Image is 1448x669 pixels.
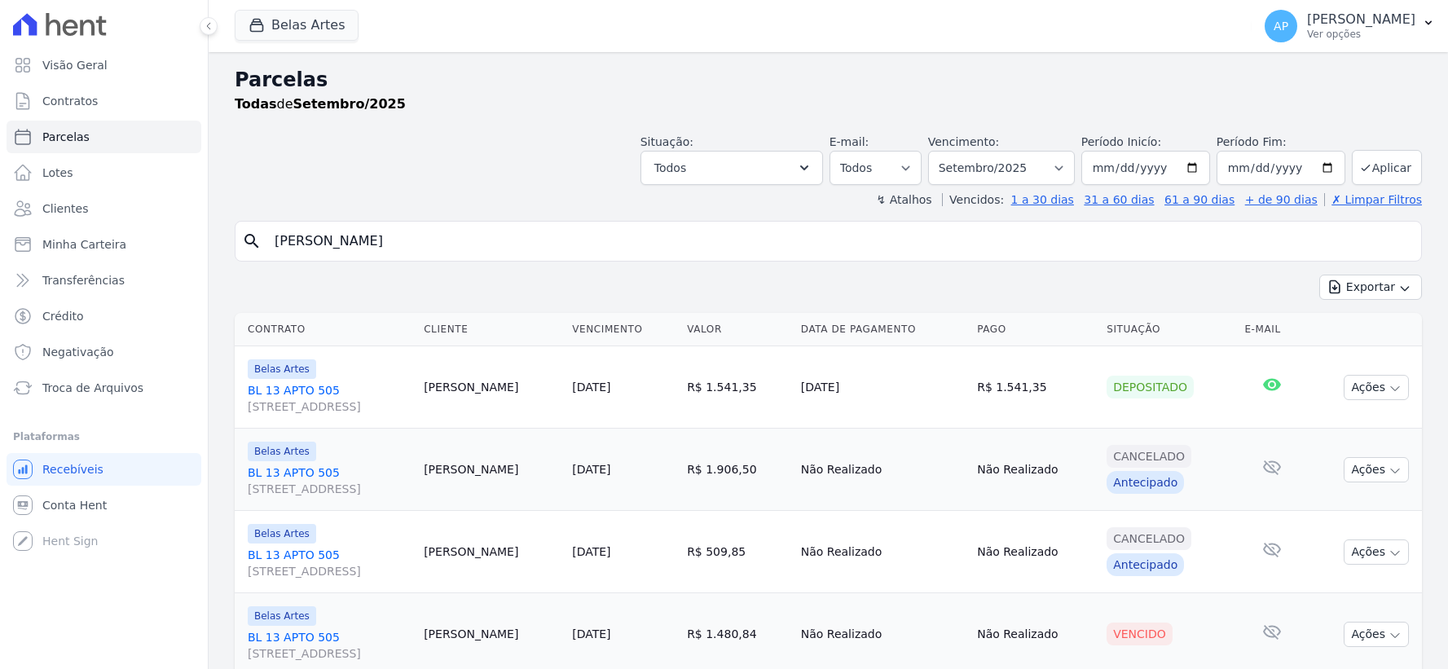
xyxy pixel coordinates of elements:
[572,381,610,394] a: [DATE]
[942,193,1004,206] label: Vencidos:
[1107,445,1191,468] div: Cancelado
[1324,193,1422,206] a: ✗ Limpar Filtros
[1344,539,1409,565] button: Ações
[1252,3,1448,49] button: AP [PERSON_NAME] Ver opções
[42,461,103,478] span: Recebíveis
[417,313,566,346] th: Cliente
[417,429,566,511] td: [PERSON_NAME]
[566,313,680,346] th: Vencimento
[1107,527,1191,550] div: Cancelado
[1100,313,1238,346] th: Situação
[572,545,610,558] a: [DATE]
[42,165,73,181] span: Lotes
[7,121,201,153] a: Parcelas
[1344,375,1409,400] button: Ações
[928,135,999,148] label: Vencimento:
[417,346,566,429] td: [PERSON_NAME]
[1245,193,1318,206] a: + de 90 dias
[248,606,316,626] span: Belas Artes
[970,429,1100,511] td: Não Realizado
[7,85,201,117] a: Contratos
[248,442,316,461] span: Belas Artes
[248,359,316,379] span: Belas Artes
[1344,457,1409,482] button: Ações
[42,57,108,73] span: Visão Geral
[876,193,931,206] label: ↯ Atalhos
[794,313,970,346] th: Data de Pagamento
[7,228,201,261] a: Minha Carteira
[794,346,970,429] td: [DATE]
[7,453,201,486] a: Recebíveis
[1344,622,1409,647] button: Ações
[794,511,970,593] td: Não Realizado
[248,524,316,544] span: Belas Artes
[13,427,195,447] div: Plataformas
[1107,623,1173,645] div: Vencido
[572,463,610,476] a: [DATE]
[1081,135,1161,148] label: Período Inicío:
[1238,313,1305,346] th: E-mail
[42,497,107,513] span: Conta Hent
[42,129,90,145] span: Parcelas
[7,372,201,404] a: Troca de Arquivos
[654,158,686,178] span: Todos
[1352,150,1422,185] button: Aplicar
[242,231,262,251] i: search
[572,627,610,640] a: [DATE]
[794,429,970,511] td: Não Realizado
[1084,193,1154,206] a: 31 a 60 dias
[680,511,794,593] td: R$ 509,85
[970,511,1100,593] td: Não Realizado
[1107,471,1184,494] div: Antecipado
[42,344,114,360] span: Negativação
[235,96,277,112] strong: Todas
[248,645,411,662] span: [STREET_ADDRESS]
[248,398,411,415] span: [STREET_ADDRESS]
[293,96,406,112] strong: Setembro/2025
[235,95,406,114] p: de
[7,336,201,368] a: Negativação
[42,236,126,253] span: Minha Carteira
[417,511,566,593] td: [PERSON_NAME]
[42,308,84,324] span: Crédito
[42,380,143,396] span: Troca de Arquivos
[1319,275,1422,300] button: Exportar
[7,489,201,522] a: Conta Hent
[1107,376,1194,398] div: Depositado
[235,313,417,346] th: Contrato
[265,225,1415,257] input: Buscar por nome do lote ou do cliente
[248,464,411,497] a: BL 13 APTO 505[STREET_ADDRESS]
[1217,134,1345,151] label: Período Fim:
[248,547,411,579] a: BL 13 APTO 505[STREET_ADDRESS]
[1274,20,1288,32] span: AP
[830,135,869,148] label: E-mail:
[235,10,359,41] button: Belas Artes
[248,382,411,415] a: BL 13 APTO 505[STREET_ADDRESS]
[7,156,201,189] a: Lotes
[1011,193,1074,206] a: 1 a 30 dias
[7,192,201,225] a: Clientes
[248,563,411,579] span: [STREET_ADDRESS]
[970,313,1100,346] th: Pago
[7,300,201,332] a: Crédito
[7,49,201,81] a: Visão Geral
[7,264,201,297] a: Transferências
[248,481,411,497] span: [STREET_ADDRESS]
[235,65,1422,95] h2: Parcelas
[1307,11,1415,28] p: [PERSON_NAME]
[42,93,98,109] span: Contratos
[248,629,411,662] a: BL 13 APTO 505[STREET_ADDRESS]
[1307,28,1415,41] p: Ver opções
[640,135,693,148] label: Situação:
[42,200,88,217] span: Clientes
[1107,553,1184,576] div: Antecipado
[1164,193,1235,206] a: 61 a 90 dias
[680,429,794,511] td: R$ 1.906,50
[640,151,823,185] button: Todos
[42,272,125,288] span: Transferências
[970,346,1100,429] td: R$ 1.541,35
